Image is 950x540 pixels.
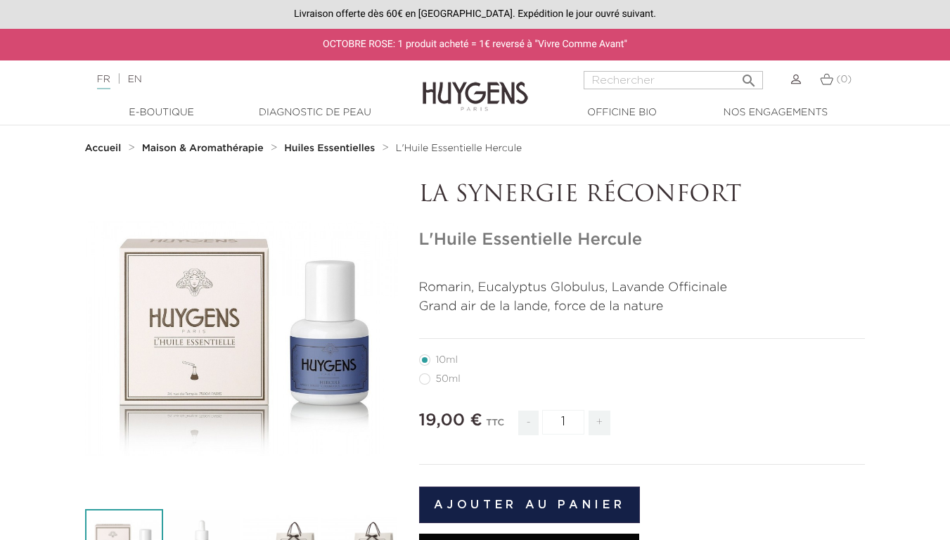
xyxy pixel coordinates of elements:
[85,143,124,154] a: Accueil
[284,143,378,154] a: Huiles Essentielles
[142,143,264,153] strong: Maison & Aromathérapie
[396,143,522,153] span: L'Huile Essentielle Hercule
[423,59,528,113] img: Huygens
[542,410,584,435] input: Quantité
[284,143,375,153] strong: Huiles Essentielles
[419,487,641,523] button: Ajouter au panier
[740,68,757,85] i: 
[396,143,522,154] a: L'Huile Essentielle Hercule
[127,75,141,84] a: EN
[419,412,482,429] span: 19,00 €
[589,411,611,435] span: +
[705,105,846,120] a: Nos engagements
[836,75,852,84] span: (0)
[419,297,866,316] p: Grand air de la lande, force de la nature
[91,105,232,120] a: E-Boutique
[97,75,110,89] a: FR
[552,105,693,120] a: Officine Bio
[419,373,477,385] label: 50ml
[419,230,866,250] h1: L'Huile Essentielle Hercule
[90,71,385,88] div: |
[419,278,866,297] p: Romarin, Eucalyptus Globulus, Lavande Officinale
[419,354,475,366] label: 10ml
[518,411,538,435] span: -
[85,143,122,153] strong: Accueil
[584,71,763,89] input: Rechercher
[486,408,504,446] div: TTC
[245,105,385,120] a: Diagnostic de peau
[736,67,762,86] button: 
[419,182,866,209] p: LA SYNERGIE RÉCONFORT
[142,143,267,154] a: Maison & Aromathérapie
